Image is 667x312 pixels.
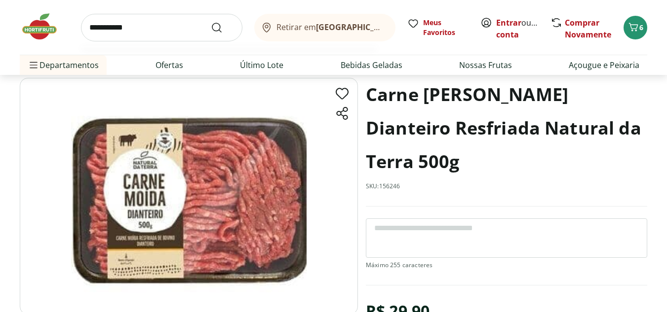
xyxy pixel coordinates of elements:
[496,17,540,40] span: ou
[423,18,469,37] span: Meus Favoritos
[28,53,39,77] button: Menu
[156,59,183,71] a: Ofertas
[276,23,386,32] span: Retirar em
[81,14,242,41] input: search
[569,59,639,71] a: Açougue e Peixaria
[565,17,611,40] a: Comprar Novamente
[366,78,647,178] h1: Carne [PERSON_NAME] Dianteiro Resfriada Natural da Terra 500g
[639,23,643,32] span: 6
[624,16,647,39] button: Carrinho
[20,12,69,41] img: Hortifruti
[240,59,283,71] a: Último Lote
[496,17,521,28] a: Entrar
[366,182,400,190] p: SKU: 156246
[496,17,550,40] a: Criar conta
[459,59,512,71] a: Nossas Frutas
[341,59,402,71] a: Bebidas Geladas
[254,14,395,41] button: Retirar em[GEOGRAPHIC_DATA]/[GEOGRAPHIC_DATA]
[211,22,235,34] button: Submit Search
[316,22,482,33] b: [GEOGRAPHIC_DATA]/[GEOGRAPHIC_DATA]
[28,53,99,77] span: Departamentos
[407,18,469,37] a: Meus Favoritos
